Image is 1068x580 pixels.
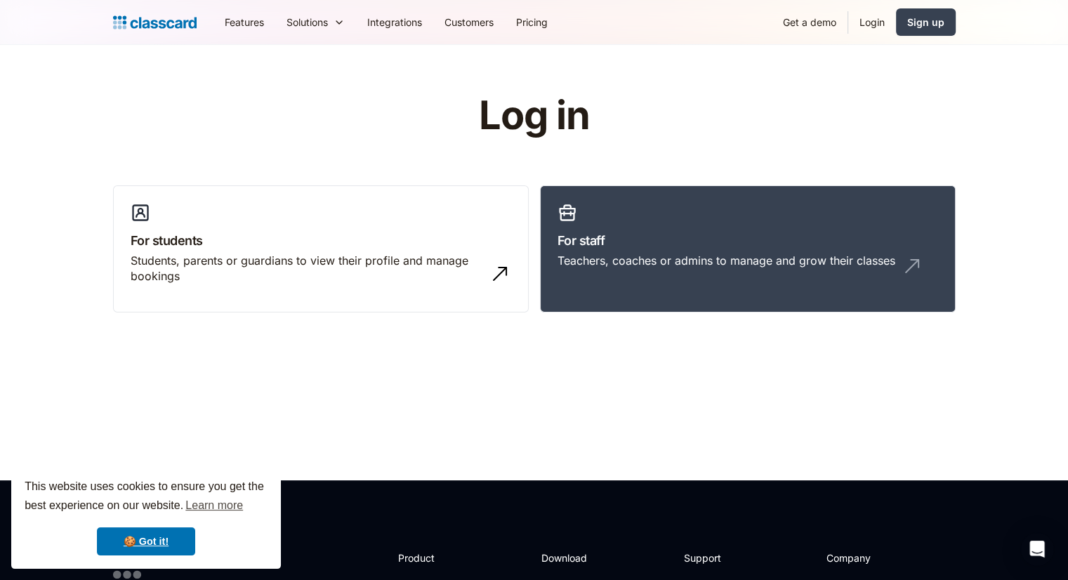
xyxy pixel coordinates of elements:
div: Solutions [275,6,356,38]
h1: Log in [311,94,757,138]
div: Teachers, coaches or admins to manage and grow their classes [558,253,895,268]
a: For staffTeachers, coaches or admins to manage and grow their classes [540,185,956,313]
div: cookieconsent [11,465,281,569]
a: For studentsStudents, parents or guardians to view their profile and manage bookings [113,185,529,313]
a: learn more about cookies [183,495,245,516]
span: This website uses cookies to ensure you get the best experience on our website. [25,478,268,516]
a: Pricing [505,6,559,38]
h2: Company [826,551,920,565]
a: Customers [433,6,505,38]
h2: Product [398,551,473,565]
a: home [113,13,197,32]
a: Sign up [896,8,956,36]
h2: Download [541,551,598,565]
a: Login [848,6,896,38]
h3: For staff [558,231,938,250]
h3: For students [131,231,511,250]
div: Open Intercom Messenger [1020,532,1054,566]
a: dismiss cookie message [97,527,195,555]
div: Solutions [286,15,328,29]
a: Integrations [356,6,433,38]
h2: Support [684,551,741,565]
div: Sign up [907,15,944,29]
a: Get a demo [772,6,848,38]
a: Features [213,6,275,38]
div: Students, parents or guardians to view their profile and manage bookings [131,253,483,284]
